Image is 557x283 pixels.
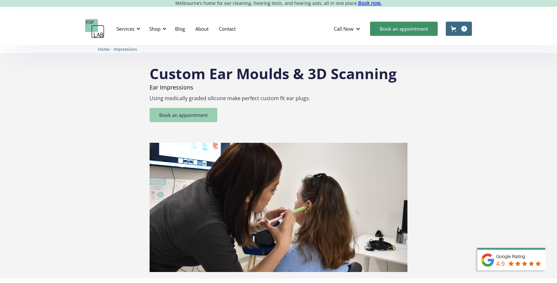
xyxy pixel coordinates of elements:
a: Open cart containing 1 items [446,22,472,36]
p: Ear Impressions [150,84,407,90]
div: Shop [149,26,161,32]
a: Contact [214,19,241,38]
div: Call Now [334,26,354,32]
div: Services [112,19,142,38]
p: Using medically graded silicone make perfect custom fit ear plugs. [150,95,407,101]
div: Shop [145,19,168,38]
a: Book an appointment [370,22,438,36]
h1: Custom Ear Moulds & 3D Scanning [150,59,407,81]
a: Home [98,46,109,52]
div: 1 [461,26,467,32]
span: Impressions [113,47,137,52]
a: Book an appointment [150,108,217,122]
a: home [85,19,104,38]
div: Call Now [329,19,367,38]
a: Impressions [113,46,137,52]
span: Home [98,47,109,52]
div: Services [116,26,134,32]
a: About [190,19,214,38]
a: Blog [170,19,190,38]
img: 3D scanning & ear impressions service at earLAB [150,143,407,272]
li: 〉 [98,46,113,53]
